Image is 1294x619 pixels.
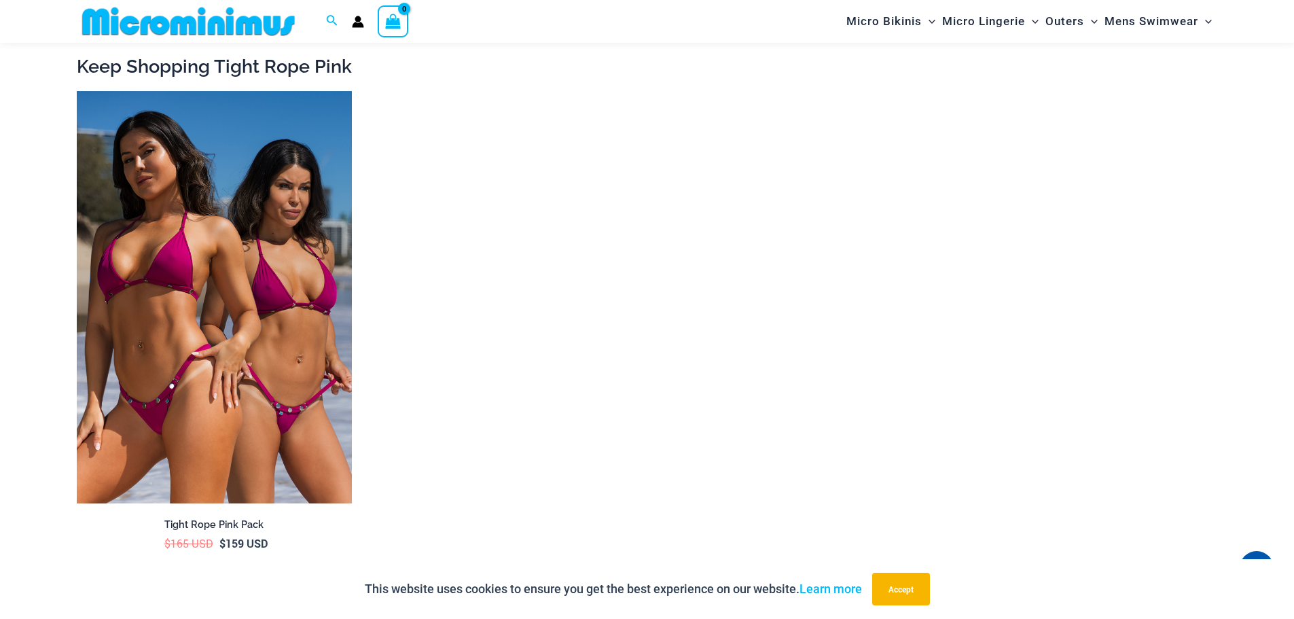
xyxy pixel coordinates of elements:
a: View Shopping Cart, empty [378,5,409,37]
a: OutersMenu ToggleMenu Toggle [1042,4,1101,39]
span: $ [219,536,226,550]
h2: Tight Rope Pink Pack [77,518,352,531]
a: Mens SwimwearMenu ToggleMenu Toggle [1101,4,1215,39]
span: $ [164,536,170,550]
a: Learn more [799,582,862,596]
span: Menu Toggle [922,4,935,39]
img: Collection Pack F [77,91,352,504]
a: Collection Pack FCollection Pack B (3)Collection Pack B (3) [77,91,352,504]
a: Account icon link [352,16,364,28]
a: Search icon link [326,13,338,30]
span: Micro Lingerie [942,4,1025,39]
span: Menu Toggle [1025,4,1039,39]
span: Micro Bikinis [846,4,922,39]
a: Micro LingerieMenu ToggleMenu Toggle [939,4,1042,39]
span: Mens Swimwear [1104,4,1198,39]
button: Accept [872,573,930,605]
a: Tight Rope Pink Pack [77,518,352,536]
img: MM SHOP LOGO FLAT [77,6,300,37]
span: Menu Toggle [1198,4,1212,39]
bdi: 165 USD [164,536,213,550]
bdi: 159 USD [219,536,268,550]
span: Outers [1045,4,1084,39]
nav: Site Navigation [841,2,1218,41]
h2: Keep Shopping Tight Rope Pink [77,54,1218,78]
p: This website uses cookies to ensure you get the best experience on our website. [365,579,862,599]
span: Menu Toggle [1084,4,1098,39]
a: Micro BikinisMenu ToggleMenu Toggle [843,4,939,39]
